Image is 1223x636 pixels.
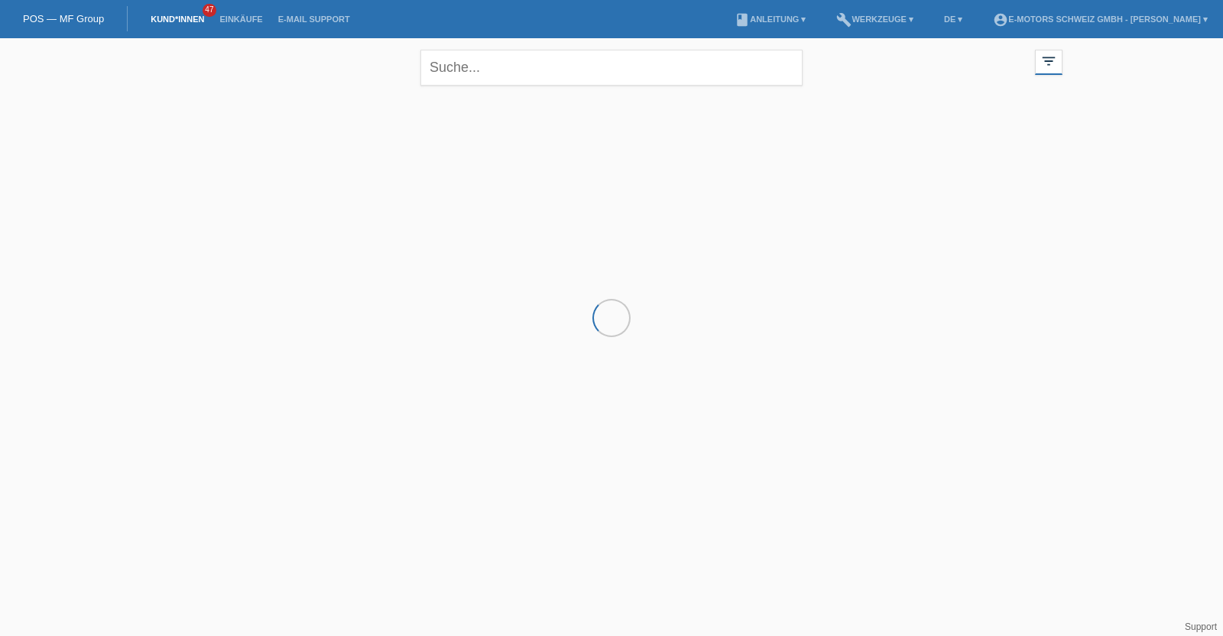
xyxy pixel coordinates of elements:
[203,4,216,17] span: 47
[420,50,803,86] input: Suche...
[727,15,813,24] a: bookAnleitung ▾
[836,12,852,28] i: build
[985,15,1215,24] a: account_circleE-Motors Schweiz GmbH - [PERSON_NAME] ▾
[212,15,270,24] a: Einkäufe
[735,12,750,28] i: book
[271,15,358,24] a: E-Mail Support
[1185,621,1217,632] a: Support
[1040,53,1057,70] i: filter_list
[23,13,104,24] a: POS — MF Group
[993,12,1008,28] i: account_circle
[829,15,921,24] a: buildWerkzeuge ▾
[143,15,212,24] a: Kund*innen
[936,15,970,24] a: DE ▾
